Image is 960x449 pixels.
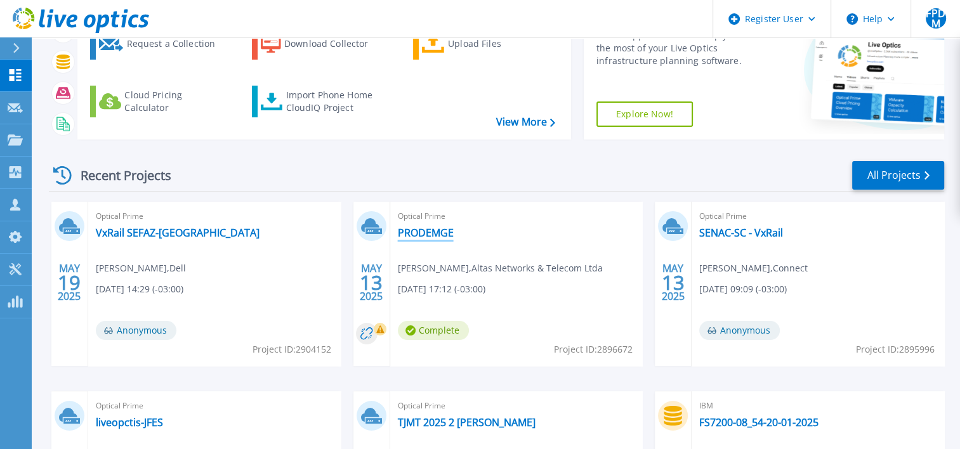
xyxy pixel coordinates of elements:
span: 19 [58,277,81,288]
span: [PERSON_NAME] , Connect [699,261,808,275]
span: Optical Prime [398,209,635,223]
span: FPDM [926,8,946,29]
div: Request a Collection [126,31,228,56]
span: [DATE] 14:29 (-03:00) [96,282,183,296]
div: MAY 2025 [359,259,383,306]
span: Anonymous [96,321,176,340]
a: Explore Now! [596,101,693,127]
a: VxRail SEFAZ-[GEOGRAPHIC_DATA] [96,226,260,239]
a: liveopctis-JFES [96,416,163,429]
a: Cloud Pricing Calculator [90,86,232,117]
span: Optical Prime [398,399,635,413]
span: Optical Prime [699,209,937,223]
a: Request a Collection [90,28,232,60]
a: SENAC-SC - VxRail [699,226,783,239]
span: 13 [360,277,383,288]
span: [PERSON_NAME] , Altas Networks & Telecom Ltda [398,261,603,275]
span: Project ID: 2896672 [554,342,633,356]
span: [DATE] 09:09 (-03:00) [699,282,787,296]
span: Optical Prime [96,209,333,223]
div: MAY 2025 [661,259,685,306]
div: Recent Projects [49,160,188,191]
div: Find tutorials, instructional guides and other support videos to help you make the most of your L... [596,16,777,67]
span: Optical Prime [96,399,333,413]
span: Project ID: 2895996 [856,342,935,356]
div: Download Collector [284,31,386,56]
div: MAY 2025 [57,259,81,306]
a: FS7200-08_54-20-01-2025 [699,416,819,429]
span: [DATE] 17:12 (-03:00) [398,282,485,296]
a: View More [496,116,555,128]
div: Upload Files [448,31,549,56]
a: TJMT 2025 2 [PERSON_NAME] [398,416,536,429]
a: All Projects [852,161,944,190]
span: Complete [398,321,469,340]
div: Import Phone Home CloudIQ Project [286,89,385,114]
span: 13 [662,277,685,288]
a: PRODEMGE [398,226,454,239]
span: Project ID: 2904152 [253,342,331,356]
span: [PERSON_NAME] , Dell [96,261,186,275]
div: Cloud Pricing Calculator [124,89,226,114]
span: Anonymous [699,321,780,340]
span: IBM [699,399,937,413]
a: Download Collector [252,28,393,60]
a: Upload Files [413,28,555,60]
